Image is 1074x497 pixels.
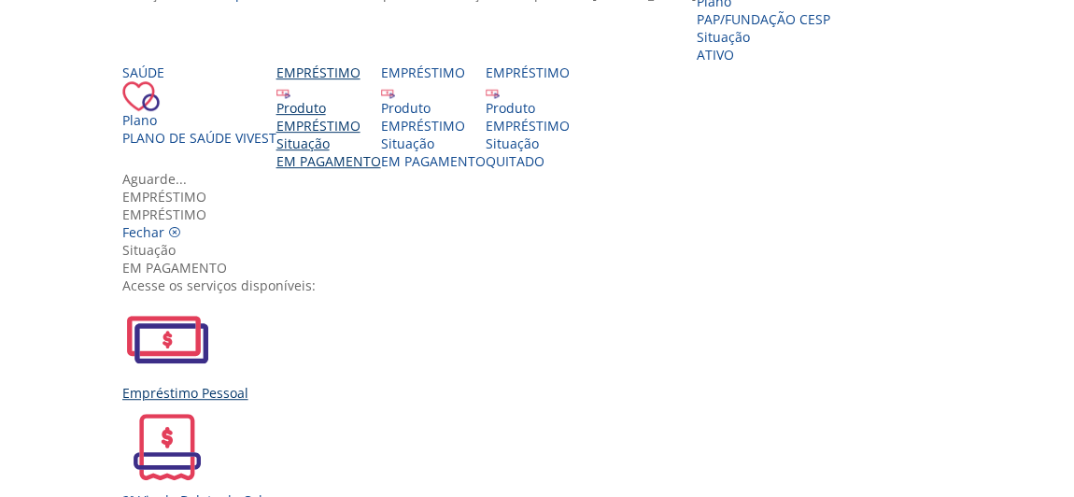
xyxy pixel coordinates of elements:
img: 2ViaCobranca.svg [122,402,212,491]
div: Situação [122,241,967,259]
div: Empréstimo Pessoal [122,384,967,402]
span: Ativo [697,46,734,64]
div: Empréstimo [381,64,486,81]
span: EM PAGAMENTO [381,152,486,170]
div: EMPRÉSTIMO [486,117,570,135]
a: Saúde PlanoPlano de Saúde VIVEST [122,64,276,147]
div: Saúde [122,64,276,81]
div: Produto [486,99,570,117]
span: Fechar [122,223,164,241]
div: Situação [276,135,381,152]
div: Situação [486,135,570,152]
div: Empréstimo [122,188,967,206]
a: Empréstimo Produto EMPRÉSTIMO Situação EM PAGAMENTO [276,64,381,170]
div: Acesse os serviços disponíveis: [122,277,967,294]
div: Plano [122,111,276,129]
div: EM PAGAMENTO [122,259,967,277]
img: ico_emprestimo.svg [381,85,395,99]
a: Empréstimo Produto EMPRÉSTIMO Situação EM PAGAMENTO [381,64,486,170]
span: QUITADO [486,152,544,170]
a: Empréstimo Pessoal [122,294,967,402]
div: Empréstimo [486,64,570,81]
a: Empréstimo Produto EMPRÉSTIMO Situação QUITADO [486,64,570,170]
div: EMPRÉSTIMO [381,117,486,135]
span: Plano de Saúde VIVEST [122,129,276,147]
div: Empréstimo [276,64,381,81]
div: Situação [381,135,486,152]
a: Fechar [122,223,181,241]
span: PAP/Fundação CESP [697,10,830,28]
div: Aguarde... [122,170,967,188]
div: Produto [381,99,486,117]
span: EMPRÉSTIMO [122,206,206,223]
img: ico_emprestimo.svg [486,85,500,99]
img: ico_coracao.png [122,81,160,111]
div: Produto [276,99,381,117]
img: EmprestimoPessoal.svg [122,294,212,384]
span: EM PAGAMENTO [276,152,381,170]
img: ico_emprestimo.svg [276,85,290,99]
div: Situação [697,28,830,46]
div: EMPRÉSTIMO [276,117,381,135]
